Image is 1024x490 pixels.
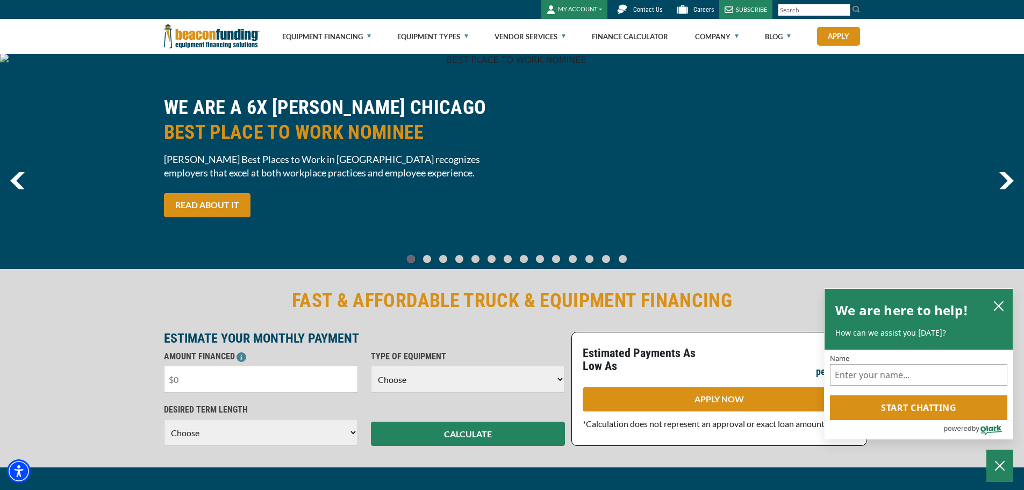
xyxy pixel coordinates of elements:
[943,422,971,435] span: powered
[371,350,565,363] p: TYPE OF EQUIPMENT
[164,366,358,393] input: $0
[583,347,713,373] p: Estimated Payments As Low As
[550,254,563,264] a: Go To Slide 9
[371,422,565,446] button: CALCULATE
[405,254,418,264] a: Go To Slide 0
[164,193,250,217] a: READ ABOUT IT
[164,19,260,54] img: Beacon Funding Corporation logo
[830,395,1007,420] button: Start chatting
[583,418,826,429] span: *Calculation does not represent an approval or exact loan amount.
[534,254,547,264] a: Go To Slide 8
[693,6,714,13] span: Careers
[583,254,596,264] a: Go To Slide 11
[592,19,668,54] a: Finance Calculator
[469,254,482,264] a: Go To Slide 4
[816,365,856,378] p: per month
[10,172,25,189] img: Left Navigator
[282,19,371,54] a: Equipment Financing
[164,288,861,313] h2: FAST & AFFORDABLE TRUCK & EQUIPMENT FINANCING
[830,355,1007,362] label: Name
[990,298,1007,313] button: close chatbox
[986,450,1013,482] button: Close Chatbox
[835,300,968,321] h2: We are here to help!
[765,19,791,54] a: Blog
[999,172,1014,189] img: Right Navigator
[695,19,739,54] a: Company
[421,254,434,264] a: Go To Slide 1
[164,332,565,345] p: ESTIMATE YOUR MONTHLY PAYMENT
[633,6,662,13] span: Contact Us
[164,95,506,145] h2: WE ARE A 6X [PERSON_NAME] CHICAGO
[485,254,498,264] a: Go To Slide 5
[778,4,850,16] input: Search
[599,254,613,264] a: Go To Slide 12
[495,19,565,54] a: Vendor Services
[164,403,358,416] p: DESIRED TERM LENGTH
[164,153,506,180] span: [PERSON_NAME] Best Places to Work in [GEOGRAPHIC_DATA] recognizes employers that excel at both wo...
[943,421,1013,439] a: Powered by Olark
[518,254,531,264] a: Go To Slide 7
[999,172,1014,189] a: next
[437,254,450,264] a: Go To Slide 2
[852,5,861,13] img: Search
[817,27,860,46] a: Apply
[616,254,629,264] a: Go To Slide 13
[824,288,1013,440] div: olark chatbox
[502,254,514,264] a: Go To Slide 6
[453,254,466,264] a: Go To Slide 3
[830,364,1007,386] input: Name
[566,254,579,264] a: Go To Slide 10
[839,6,848,15] a: Clear search text
[7,459,31,483] div: Accessibility Menu
[10,172,25,189] a: previous
[164,120,506,145] span: BEST PLACE TO WORK NOMINEE
[583,387,856,411] a: APPLY NOW
[835,328,1002,338] p: How can we assist you [DATE]?
[164,350,358,363] p: AMOUNT FINANCED
[397,19,468,54] a: Equipment Types
[972,422,979,435] span: by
